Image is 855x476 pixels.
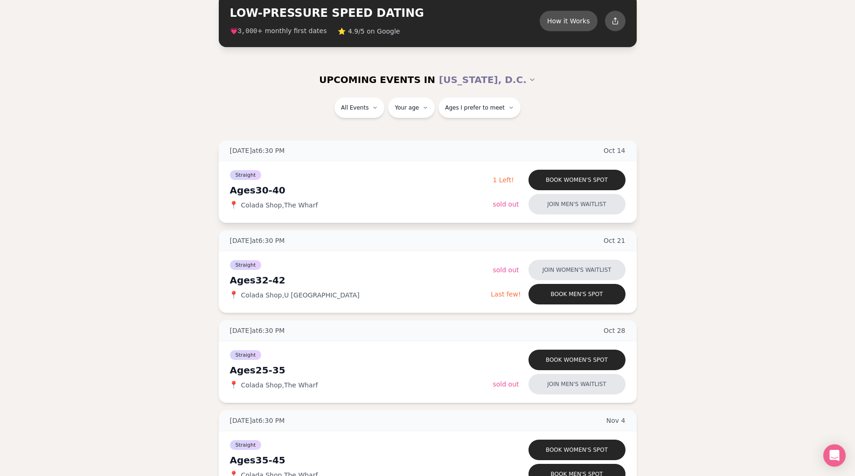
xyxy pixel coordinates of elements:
[606,416,626,425] span: Nov 4
[241,200,318,210] span: Colada Shop , The Wharf
[604,236,626,245] span: Oct 21
[528,374,626,394] button: Join men's waitlist
[493,176,514,184] span: 1 Left!
[528,170,626,190] button: Book women's spot
[230,260,262,270] span: Straight
[388,97,435,118] button: Your age
[604,146,626,155] span: Oct 14
[493,266,519,274] span: Sold Out
[230,440,262,450] span: Straight
[493,380,519,388] span: Sold Out
[238,28,257,35] span: 3,000
[230,381,237,389] span: 📍
[230,6,540,21] h2: LOW-PRESSURE SPEED DATING
[445,104,505,111] span: Ages I prefer to meet
[230,326,285,335] span: [DATE] at 6:30 PM
[241,380,318,390] span: Colada Shop , The Wharf
[528,284,626,304] button: Book men's spot
[319,73,435,86] span: UPCOMING EVENTS IN
[528,260,626,280] button: Join women's waitlist
[230,274,491,287] div: Ages 32-42
[241,290,360,300] span: Colada Shop , U [GEOGRAPHIC_DATA]
[395,104,419,111] span: Your age
[230,201,237,209] span: 📍
[823,444,846,467] div: Open Intercom Messenger
[341,104,368,111] span: All Events
[230,236,285,245] span: [DATE] at 6:30 PM
[528,440,626,460] button: Book women's spot
[230,364,493,377] div: Ages 25-35
[439,69,536,90] button: [US_STATE], D.C.
[230,146,285,155] span: [DATE] at 6:30 PM
[230,454,493,467] div: Ages 35-45
[528,350,626,370] button: Book women's spot
[528,194,626,214] button: Join men's waitlist
[493,200,519,208] span: Sold Out
[230,291,237,299] span: 📍
[604,326,626,335] span: Oct 28
[230,26,327,36] span: 💗 + monthly first dates
[230,416,285,425] span: [DATE] at 6:30 PM
[540,11,598,31] button: How it Works
[438,97,521,118] button: Ages I prefer to meet
[230,350,262,360] span: Straight
[230,184,493,197] div: Ages 30-40
[491,290,521,298] span: Last few!
[230,170,262,180] span: Straight
[338,27,400,36] span: ⭐ 4.9/5 on Google
[334,97,384,118] button: All Events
